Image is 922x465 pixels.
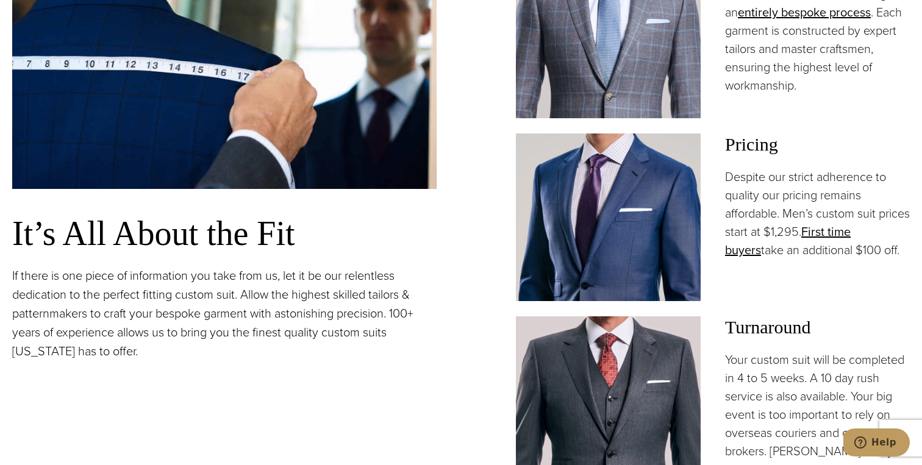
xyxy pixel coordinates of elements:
a: entirely bespoke process [738,3,871,21]
iframe: Opens a widget where you can chat to one of our agents [843,428,910,459]
h3: It’s All About the Fit [12,213,437,254]
a: First time buyers [725,222,851,259]
img: Client in blue solid custom made suit with white shirt and navy tie. Fabric by Scabal. [516,133,701,301]
p: If there is one piece of information you take from us, let it be our relentless dedication to the... [12,266,437,361]
p: Despite our strict adherence to quality our pricing remains affordable. Men’s custom suit prices ... [725,168,910,259]
h3: Pricing [725,133,910,155]
h3: Turnaround [725,316,910,338]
